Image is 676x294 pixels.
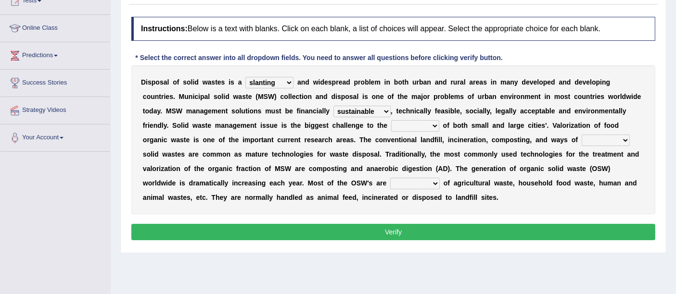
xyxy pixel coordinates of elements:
b: o [592,78,596,86]
b: j [421,93,423,100]
b: a [297,78,301,86]
b: l [357,93,359,100]
b: i [600,78,602,86]
b: e [437,107,441,115]
b: o [539,78,543,86]
h4: Below is a text with blanks. Click on each blank, a list of choices will appear. Select the appro... [131,17,655,41]
b: w [626,93,631,100]
b: e [579,78,583,86]
b: i [491,78,493,86]
b: M [258,93,264,100]
b: ( [255,93,258,100]
b: , [460,107,462,115]
b: o [235,107,240,115]
b: b [485,93,489,100]
b: s [364,93,368,100]
b: o [145,107,150,115]
b: s [221,78,225,86]
b: S [264,93,268,100]
b: e [398,107,402,115]
b: w [233,93,239,100]
b: n [301,107,305,115]
b: a [469,78,473,86]
b: i [477,107,479,115]
b: a [460,78,464,86]
b: ) [274,93,277,100]
b: d [574,78,579,86]
b: f [177,78,179,86]
b: l [324,107,326,115]
b: e [217,78,221,86]
b: a [507,78,510,86]
b: t [568,93,571,100]
b: r [438,93,440,100]
b: M [179,93,185,100]
b: e [380,93,384,100]
b: r [427,93,430,100]
b: t [159,93,161,100]
b: s [211,78,215,86]
b: d [332,93,336,100]
b: d [567,78,571,86]
b: a [305,107,309,115]
b: a [559,78,563,86]
b: s [466,107,470,115]
b: s [230,78,234,86]
b: o [578,93,582,100]
b: f [435,107,437,115]
b: u [582,93,586,100]
b: i [545,93,547,100]
b: n [319,93,324,100]
b: c [281,93,284,100]
b: e [292,93,296,100]
b: a [353,93,357,100]
b: b [445,93,449,100]
b: p [341,93,345,100]
b: l [221,93,223,100]
b: a [479,107,483,115]
b: l [537,78,539,86]
b: g [606,78,611,86]
b: c [313,107,317,115]
b: e [217,107,221,115]
b: a [423,78,427,86]
b: o [155,78,160,86]
b: c [473,107,477,115]
b: p [332,78,336,86]
b: n [221,107,226,115]
b: a [238,93,242,100]
b: d [443,78,447,86]
b: i [414,107,416,115]
b: i [302,93,304,100]
b: e [450,93,454,100]
b: t [396,107,399,115]
b: e [339,78,343,86]
b: w [203,78,208,86]
b: o [470,107,474,115]
b: s [328,78,332,86]
b: v [530,78,534,86]
b: d [633,93,638,100]
div: * Select the correct answer into all dropdown fields. You need to answer all questions before cli... [131,53,507,63]
b: i [448,107,450,115]
b: n [309,107,313,115]
b: u [184,93,189,100]
b: b [394,78,398,86]
b: o [398,78,403,86]
b: p [354,78,358,86]
b: e [289,107,293,115]
b: e [586,78,590,86]
b: l [448,93,450,100]
b: a [204,93,208,100]
b: o [284,93,288,100]
b: n [586,93,590,100]
b: e [371,78,375,86]
b: o [387,93,392,100]
b: c [296,93,300,100]
b: W [176,107,182,115]
b: c [574,93,578,100]
b: o [173,78,177,86]
b: i [317,107,319,115]
b: e [500,93,504,100]
b: s [337,93,341,100]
